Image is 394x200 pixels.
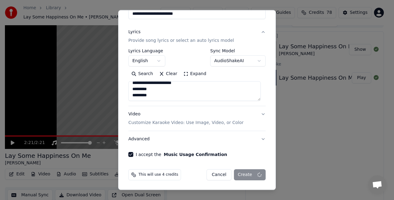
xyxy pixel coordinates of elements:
[207,169,231,180] button: Cancel
[128,24,266,49] button: LyricsProvide song lyrics or select an auto lyrics model
[139,172,178,177] span: This will use 4 credits
[128,38,234,44] p: Provide song lyrics or select an auto lyrics model
[180,69,209,79] button: Expand
[128,120,243,126] p: Customize Karaoke Video: Use Image, Video, or Color
[136,152,227,157] label: I accept the
[164,152,227,157] button: I accept the
[128,131,266,147] button: Advanced
[156,69,180,79] button: Clear
[210,49,266,53] label: Sync Model
[128,49,165,53] label: Lyrics Language
[128,49,266,106] div: LyricsProvide song lyrics or select an auto lyrics model
[128,69,156,79] button: Search
[128,29,140,35] div: Lyrics
[128,106,266,131] button: VideoCustomize Karaoke Video: Use Image, Video, or Color
[128,111,243,126] div: Video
